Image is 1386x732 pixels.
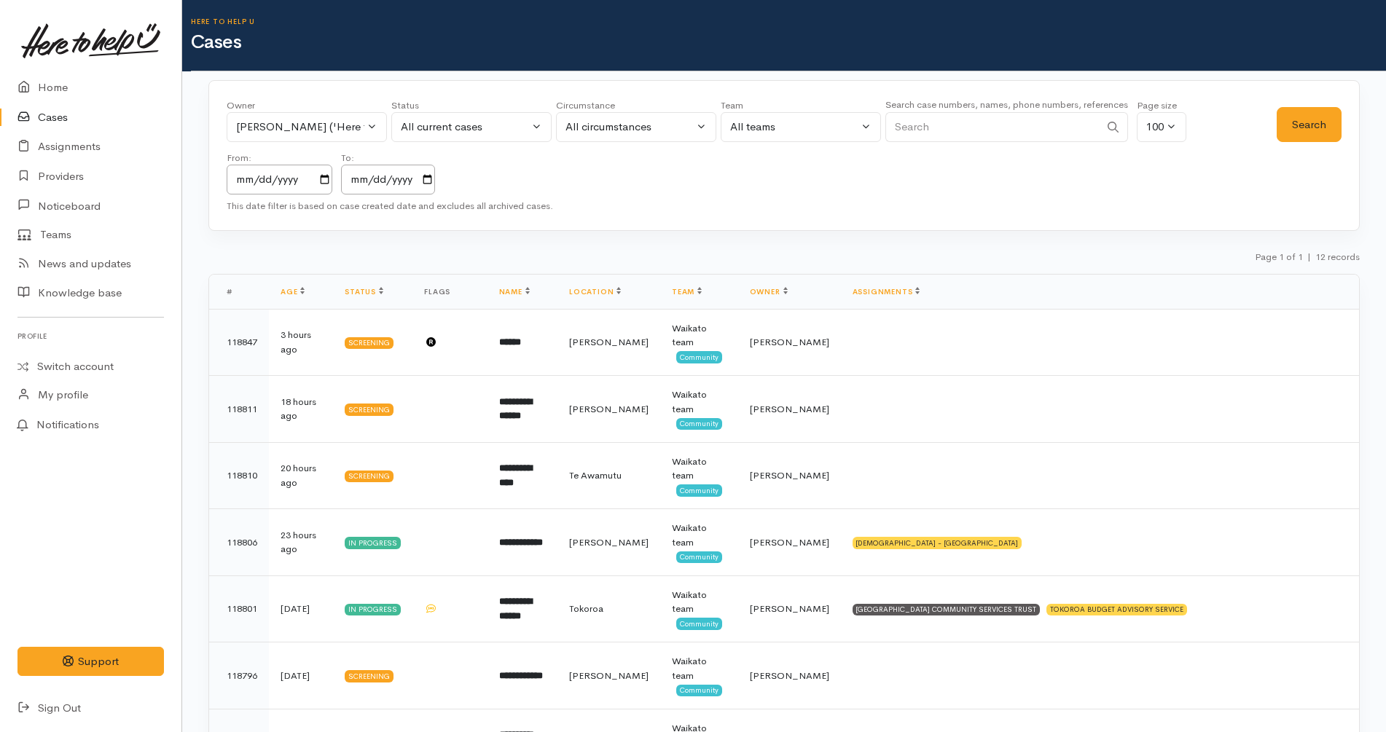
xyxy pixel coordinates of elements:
[750,403,829,415] span: [PERSON_NAME]
[853,537,1022,548] div: [DEMOGRAPHIC_DATA] - [GEOGRAPHIC_DATA]
[885,112,1100,142] input: Search
[191,17,1386,25] h6: Here to help u
[721,112,881,142] button: All teams
[391,98,552,113] div: Status
[227,98,387,113] div: Owner
[1137,112,1186,142] button: 100
[209,442,269,509] td: 118810
[569,336,649,348] span: [PERSON_NAME]
[750,469,829,481] span: [PERSON_NAME]
[1255,251,1360,263] small: Page 1 of 1 12 records
[676,418,722,430] span: Community
[499,287,530,296] a: Name
[269,376,333,443] td: 18 hours ago
[269,442,333,509] td: 20 hours ago
[569,469,622,481] span: Te Awamutu
[209,309,269,376] td: 118847
[569,403,649,415] span: [PERSON_NAME]
[227,151,332,165] div: From:
[345,670,394,682] div: Screening
[269,309,333,376] td: 3 hours ago
[672,321,727,350] div: Waikato team
[569,669,649,682] span: [PERSON_NAME]
[672,454,727,483] div: Waikato team
[750,536,829,548] span: [PERSON_NAME]
[556,112,716,142] button: All circumstances
[227,112,387,142] button: Katarina Daly ('Here to help u')
[209,275,269,310] th: #
[191,32,1386,53] h1: Cases
[1146,119,1164,135] div: 100
[672,287,702,296] a: Team
[569,602,603,615] span: Tokoroa
[676,685,722,696] span: Community
[853,287,920,296] a: Assignments
[556,98,716,113] div: Circumstance
[412,275,487,310] th: Flags
[730,119,858,135] div: All teams
[750,287,788,296] a: Owner
[345,537,401,548] div: In progress
[17,326,164,346] h6: Profile
[721,98,881,113] div: Team
[281,287,305,296] a: Age
[672,588,727,616] div: Waikato team
[750,602,829,615] span: [PERSON_NAME]
[672,387,727,416] div: Waikato team
[17,647,164,677] button: Support
[209,575,269,642] td: 118801
[269,509,333,576] td: 23 hours ago
[750,669,829,682] span: [PERSON_NAME]
[1137,98,1186,113] div: Page size
[269,642,333,709] td: [DATE]
[209,642,269,709] td: 118796
[1277,107,1342,143] button: Search
[341,151,435,165] div: To:
[1046,604,1187,615] div: TOKOROA BUDGET ADVISORY SERVICE
[345,337,394,349] div: Screening
[209,376,269,443] td: 118811
[345,471,394,482] div: Screening
[1307,251,1311,263] span: |
[227,199,1342,213] div: This date filter is based on case created date and excludes all archived cases.
[676,484,722,496] span: Community
[853,604,1041,615] div: [GEOGRAPHIC_DATA] COMMUNITY SERVICES TRUST
[209,509,269,576] td: 118806
[345,604,401,615] div: In progress
[269,575,333,642] td: [DATE]
[885,98,1128,111] small: Search case numbers, names, phone numbers, references
[672,521,727,549] div: Waikato team
[401,119,529,135] div: All current cases
[345,287,383,296] a: Status
[569,287,621,296] a: Location
[672,654,727,682] div: Waikato team
[676,351,722,363] span: Community
[345,404,394,415] div: Screening
[236,119,364,135] div: [PERSON_NAME] ('Here to help u')
[676,618,722,629] span: Community
[565,119,694,135] div: All circumstances
[750,336,829,348] span: [PERSON_NAME]
[391,112,552,142] button: All current cases
[569,536,649,548] span: [PERSON_NAME]
[676,551,722,563] span: Community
